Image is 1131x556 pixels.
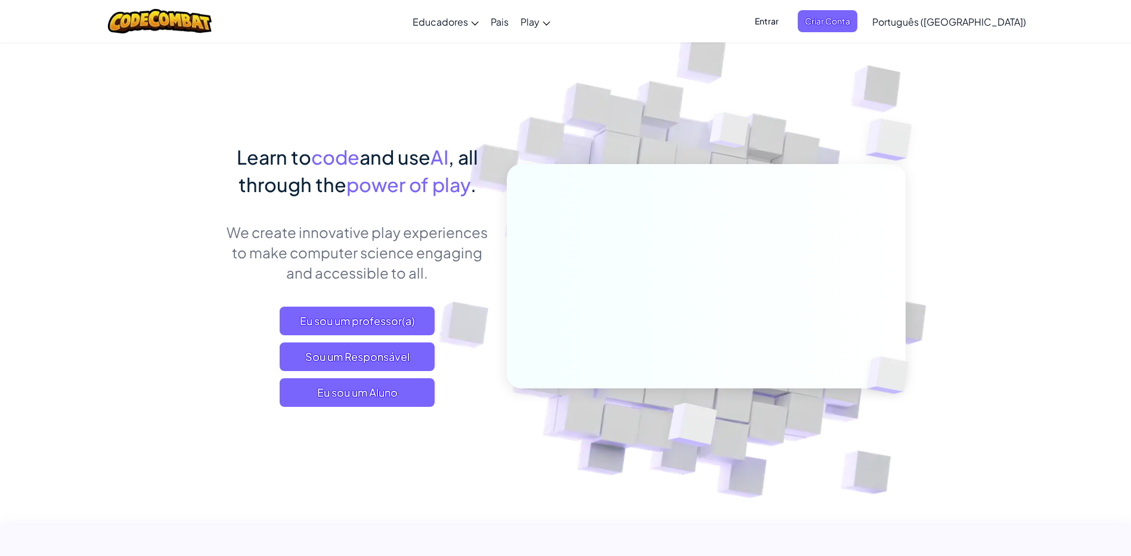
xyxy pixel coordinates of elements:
[639,378,745,477] img: Overlap cubes
[280,342,435,371] a: Sou um Responsável
[872,16,1026,28] span: Português ([GEOGRAPHIC_DATA])
[108,9,212,33] img: CodeCombat logo
[842,89,945,190] img: Overlap cubes
[687,89,773,178] img: Overlap cubes
[515,5,556,38] a: Play
[798,10,857,32] button: Criar Conta
[748,10,786,32] button: Entrar
[360,145,430,169] span: and use
[346,172,470,196] span: power of play
[866,5,1032,38] a: Português ([GEOGRAPHIC_DATA])
[280,378,435,407] button: Eu sou um Aluno
[407,5,485,38] a: Educadores
[237,145,311,169] span: Learn to
[430,145,448,169] span: AI
[847,332,936,419] img: Overlap cubes
[311,145,360,169] span: code
[485,5,515,38] a: Pais
[413,16,468,28] span: Educadores
[226,222,489,283] p: We create innovative play experiences to make computer science engaging and accessible to all.
[520,16,540,28] span: Play
[470,172,476,196] span: .
[280,307,435,335] a: Eu sou um professor(a)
